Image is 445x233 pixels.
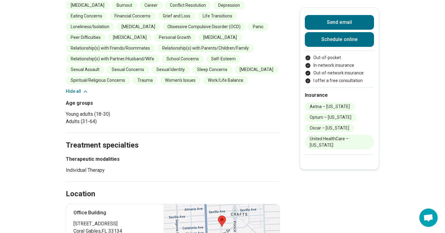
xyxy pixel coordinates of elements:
[305,62,374,69] li: In-network insurance
[66,126,280,151] h2: Treatment specialties
[66,66,104,74] li: Sexual Assault
[140,1,163,9] li: Career
[305,15,374,30] button: Send email
[198,12,237,20] li: Life Transitions
[107,66,149,74] li: Sexual Concerns
[419,209,438,227] a: Open chat
[112,1,137,9] li: Burnout
[73,220,156,227] span: [STREET_ADDRESS]
[117,23,160,31] li: [MEDICAL_DATA]
[66,100,170,107] h3: Age groups
[66,12,107,20] li: Eating Concerns
[66,118,170,125] li: Adults (31-64)
[66,167,151,174] li: Individual Therapy
[305,113,356,122] li: Optum – [US_STATE]
[305,54,374,84] ul: Payment options
[206,55,241,63] li: Self-Esteem
[154,33,196,42] li: Personal Growth
[305,124,354,132] li: Oscar – [US_STATE]
[160,76,200,85] li: Women's Issues
[66,23,114,31] li: Loneliness/Isolation
[66,156,151,163] h3: Therapeutic modalities
[66,1,109,9] li: [MEDICAL_DATA]
[305,135,374,149] li: United HealthCare – [US_STATE]
[133,76,158,85] li: Trauma
[305,77,374,84] li: I offer a free consultation
[151,66,190,74] li: Sexual Identity
[157,44,254,52] li: Relationship(s) with Parents/Children/Family
[66,55,159,63] li: Relationship(s) with Partner/Husband/Wife
[66,88,88,95] button: Hide all
[305,54,374,61] li: Out-of-pocket
[235,66,278,74] li: [MEDICAL_DATA]
[66,111,170,118] li: Young adults (18-30)
[305,103,355,111] li: Aetna – [US_STATE]
[110,12,155,20] li: Financial Concerns
[305,32,374,47] a: Schedule online
[108,33,151,42] li: [MEDICAL_DATA]
[66,189,95,199] h2: Location
[162,55,204,63] li: School Concerns
[198,33,242,42] li: [MEDICAL_DATA]
[213,1,245,9] li: Depression
[66,44,155,52] li: Relationship(s) with Friends/Roommates
[165,1,211,9] li: Conflict Resolution
[305,92,374,99] h2: Insurance
[66,33,106,42] li: Peer Difficulties
[158,12,195,20] li: Grief and Loss
[192,66,232,74] li: Sleep Concerns
[73,209,156,216] p: Office Building
[305,70,374,76] li: Out-of-network insurance
[203,76,248,85] li: Work/Life Balance
[248,23,268,31] li: Panic
[163,23,245,31] li: Obsessive Compulsive Disorder (OCD)
[66,76,130,85] li: Spiritual/Religious Concerns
